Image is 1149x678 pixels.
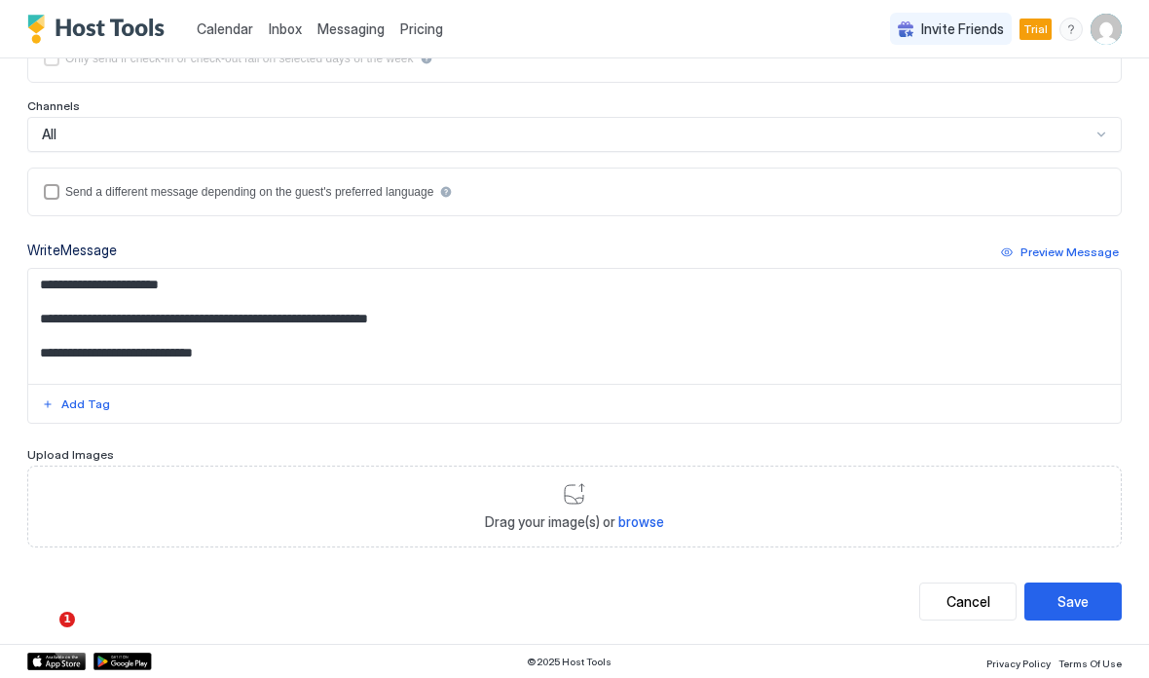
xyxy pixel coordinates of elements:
[197,19,253,39] a: Calendar
[1023,20,1048,38] span: Trial
[618,513,664,530] span: browse
[269,19,302,39] a: Inbox
[44,184,1105,200] div: languagesEnabled
[59,612,75,627] span: 1
[1059,18,1083,41] div: menu
[61,395,110,413] div: Add Tag
[317,20,385,37] span: Messaging
[65,52,414,65] div: Only send if check-in or check-out fall on selected days of the week
[44,51,1105,66] div: isLimited
[65,185,433,199] div: Send a different message depending on the guest's preferred language
[42,126,56,143] span: All
[1091,14,1122,45] div: User profile
[527,656,612,668] span: © 2025 Host Tools
[1058,652,1122,672] a: Terms Of Use
[919,583,1017,621] button: Cancel
[1058,658,1122,669] span: Terms Of Use
[986,652,1051,672] a: Privacy Policy
[317,19,385,39] a: Messaging
[1020,244,1119,261] div: Preview Message
[921,20,1004,38] span: Invite Friends
[27,447,114,462] span: Upload Images
[28,269,1121,384] textarea: Input Field
[27,653,86,670] a: App Store
[946,591,990,612] div: Cancel
[39,393,113,416] button: Add Tag
[27,98,80,113] span: Channels
[1057,591,1089,612] div: Save
[93,653,152,670] a: Google Play Store
[986,658,1051,669] span: Privacy Policy
[400,20,443,38] span: Pricing
[1024,583,1122,621] button: Save
[27,240,117,260] div: Write Message
[998,241,1122,264] button: Preview Message
[27,15,173,44] a: Host Tools Logo
[485,513,664,531] span: Drag your image(s) or
[197,20,253,37] span: Calendar
[19,612,66,659] iframe: Intercom live chat
[269,20,302,37] span: Inbox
